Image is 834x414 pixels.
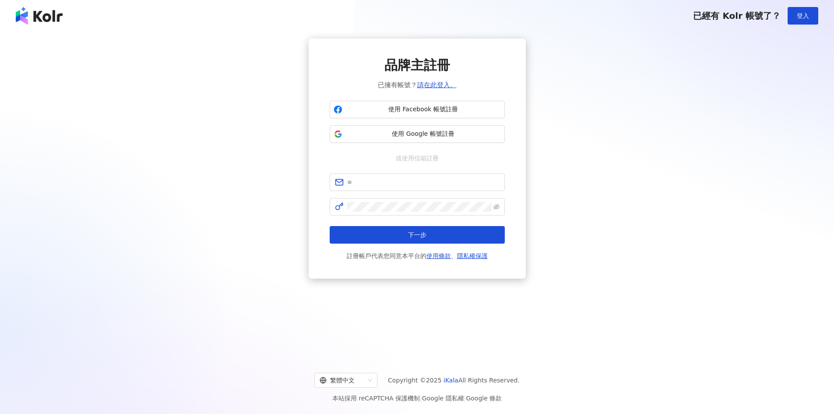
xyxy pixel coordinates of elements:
[347,251,488,261] span: 註冊帳戶代表您同意本平台的 、
[320,373,364,387] div: 繁體中文
[346,105,501,114] span: 使用 Facebook 帳號註冊
[417,81,457,89] a: 請在此登入。
[466,395,502,402] a: Google 條款
[464,395,466,402] span: |
[788,7,818,25] button: 登入
[420,395,422,402] span: |
[346,130,501,138] span: 使用 Google 帳號註冊
[493,204,500,210] span: eye-invisible
[330,226,505,244] button: 下一步
[330,101,505,118] button: 使用 Facebook 帳號註冊
[378,80,457,90] span: 已擁有帳號？
[388,375,520,386] span: Copyright © 2025 All Rights Reserved.
[422,395,464,402] a: Google 隱私權
[408,231,426,238] span: 下一步
[330,125,505,143] button: 使用 Google 帳號註冊
[332,393,502,403] span: 本站採用 reCAPTCHA 保護機制
[797,12,809,19] span: 登入
[443,377,458,384] a: iKala
[390,153,445,163] span: 或使用信箱註冊
[384,56,450,74] span: 品牌主註冊
[426,252,451,259] a: 使用條款
[457,252,488,259] a: 隱私權保護
[16,7,63,25] img: logo
[693,11,781,21] span: 已經有 Kolr 帳號了？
